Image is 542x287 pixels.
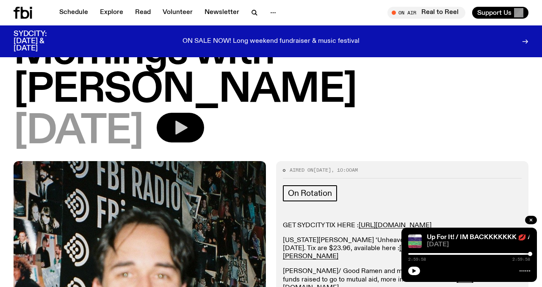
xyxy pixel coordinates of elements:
[14,31,68,52] h3: SYDCITY: [DATE] & [DATE]
[283,222,522,230] p: GET SYDCITY TIX HERE :
[512,257,530,262] span: 2:59:58
[95,7,128,19] a: Explore
[199,7,244,19] a: Newsletter
[283,237,522,261] p: [US_STATE][PERSON_NAME] ‘Unheaven’ album launch @ The Vanguard, [DATE]. Tix are $23.96, available...
[130,7,156,19] a: Read
[14,113,143,151] span: [DATE]
[313,167,331,173] span: [DATE]
[183,38,359,45] p: ON SALE NOW! Long weekend fundraiser & music festival
[408,257,426,262] span: 2:59:58
[427,242,530,248] span: [DATE]
[288,189,332,198] span: On Rotation
[477,9,512,17] span: Support Us
[14,33,528,109] h1: Mornings with [PERSON_NAME]
[331,167,358,173] span: , 10:00am
[54,7,93,19] a: Schedule
[472,7,528,19] button: Support Us
[359,222,431,229] a: [URL][DOMAIN_NAME]
[290,167,313,173] span: Aired on
[158,7,198,19] a: Volunteer
[387,7,465,19] button: On AirReal to Reel
[283,185,337,201] a: On Rotation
